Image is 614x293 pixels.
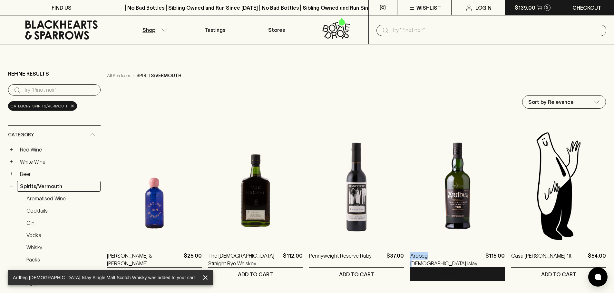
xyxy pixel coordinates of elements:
a: Ardbeg [DEMOGRAPHIC_DATA] Islay Single Malt Scotch Whisky [410,252,483,267]
a: Beer [17,169,101,179]
span: Category: spirits/vermouth [11,103,69,109]
p: ADD TO CART [541,270,576,278]
a: Tastings [184,15,246,44]
a: Spirits/Vermouth [17,181,101,192]
div: Ardbeg [DEMOGRAPHIC_DATA] Islay Single Malt Scotch Whisky was added to your cart [13,272,195,283]
a: White Wine [17,156,101,167]
a: Packs [24,254,101,265]
a: Red Wine [17,144,101,155]
p: FIND US [52,4,72,12]
button: + [8,159,15,165]
p: Refine Results [8,70,49,78]
button: Shop [123,15,184,44]
p: Sort by Relevance [528,98,574,106]
p: ADD TO CART [440,270,475,278]
p: $112.00 [283,252,303,267]
img: Ardbeg 10YO Islay Single Malt Scotch Whisky [410,130,505,242]
p: $37.00 [386,252,404,267]
a: The [DEMOGRAPHIC_DATA] Straight Rye Whiskey [208,252,281,267]
img: Blackhearts & Sparrows Man [511,130,606,242]
p: ADD TO CART [339,270,374,278]
img: The Gospel Straight Rye Whiskey [208,130,303,242]
p: 5 [546,6,548,9]
p: ADD TO CART [238,270,273,278]
a: Cocktails [24,205,101,216]
button: close [200,272,210,283]
p: Wishlist [416,4,441,12]
p: Checkout [572,4,601,12]
p: spirits/vermouth [136,72,181,79]
p: $115.00 [485,252,505,267]
button: + [8,171,15,177]
a: Whisky [24,242,101,253]
p: $25.00 [184,252,202,267]
a: All Products [107,72,130,79]
p: $54.00 [588,252,606,267]
a: Pennyweight Reserve Ruby [309,252,372,267]
p: Stores [268,26,285,34]
a: Casa [PERSON_NAME] 1lt [511,252,571,267]
a: [PERSON_NAME] & [PERSON_NAME] [107,252,181,267]
div: Sort by Relevance [522,96,606,108]
a: Scotch [24,266,101,277]
span: × [71,103,74,109]
p: Shop [142,26,155,34]
p: › [132,72,134,79]
a: Stores [246,15,307,44]
a: Aromatised Wine [24,193,101,204]
div: Category [8,126,101,144]
button: ADD TO CART [309,268,404,281]
img: Pennyweight Reserve Ruby [309,130,404,242]
p: Login [475,4,492,12]
button: ADD TO CART [107,268,202,281]
input: Try “Pinot noir” [24,85,95,95]
a: Vodka [24,230,101,241]
button: + [8,146,15,153]
img: bubble-icon [595,274,601,280]
a: Gin [24,217,101,228]
button: ADD TO CART [208,268,303,281]
img: Taylor & Smith Gin [107,130,202,242]
p: Tastings [205,26,225,34]
p: $139.00 [515,4,535,12]
span: Category [8,131,34,139]
button: ADD TO CART [410,268,505,281]
button: ADD TO CART [511,268,606,281]
button: − [8,183,15,189]
input: Try "Pinot noir" [392,25,601,35]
